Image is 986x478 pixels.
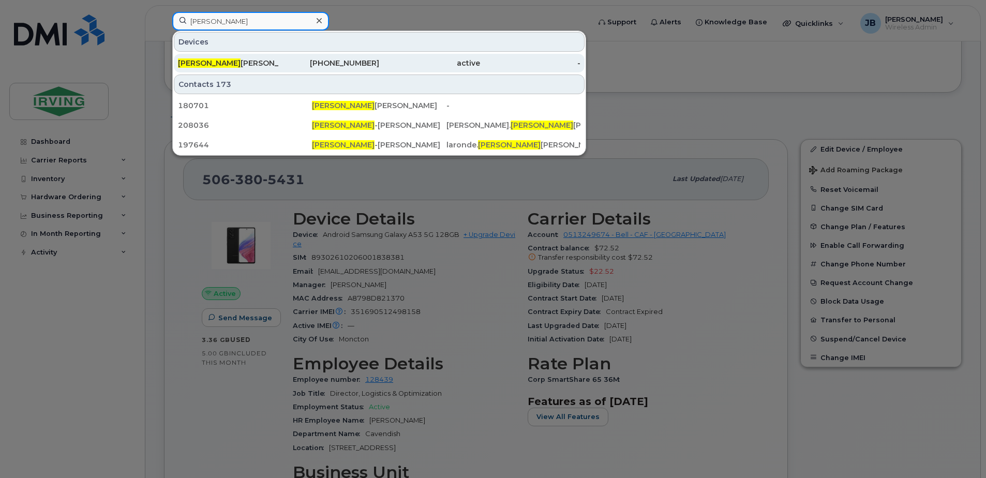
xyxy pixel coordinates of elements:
div: [PERSON_NAME]. [PERSON_NAME][EMAIL_ADDRESS][PERSON_NAME][DOMAIN_NAME] [446,120,580,130]
div: Devices [174,32,585,52]
div: laronde. [PERSON_NAME][EMAIL_ADDRESS][PERSON_NAME][DOMAIN_NAME] [446,140,580,150]
div: 180701 [178,100,312,111]
a: 208036[PERSON_NAME]-[PERSON_NAME][PERSON_NAME].[PERSON_NAME][PERSON_NAME][EMAIL_ADDRESS][PERSON_N... [174,116,585,135]
span: [PERSON_NAME] [312,101,375,110]
input: Find something... [172,12,329,31]
span: [PERSON_NAME] [312,140,375,150]
div: [PHONE_NUMBER] [279,58,380,68]
a: 180701[PERSON_NAME][PERSON_NAME]- [174,96,585,115]
span: [PERSON_NAME] [178,58,241,68]
div: Contacts [174,74,585,94]
div: -[PERSON_NAME] [312,140,446,150]
span: [PERSON_NAME] [478,140,541,150]
span: [PERSON_NAME] [312,121,375,130]
div: - [480,58,581,68]
span: [PERSON_NAME] [511,121,573,130]
a: [PERSON_NAME][PERSON_NAME][PHONE_NUMBER]active- [174,54,585,72]
div: [PERSON_NAME] [178,58,279,68]
div: 197644 [178,140,312,150]
div: -[PERSON_NAME] [312,120,446,130]
div: 208036 [178,120,312,130]
div: [PERSON_NAME] [312,100,446,111]
div: - [446,100,580,111]
div: active [379,58,480,68]
span: 173 [216,79,231,89]
a: 197644[PERSON_NAME]-[PERSON_NAME]laronde.[PERSON_NAME][PERSON_NAME][EMAIL_ADDRESS][PERSON_NAME][D... [174,136,585,154]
